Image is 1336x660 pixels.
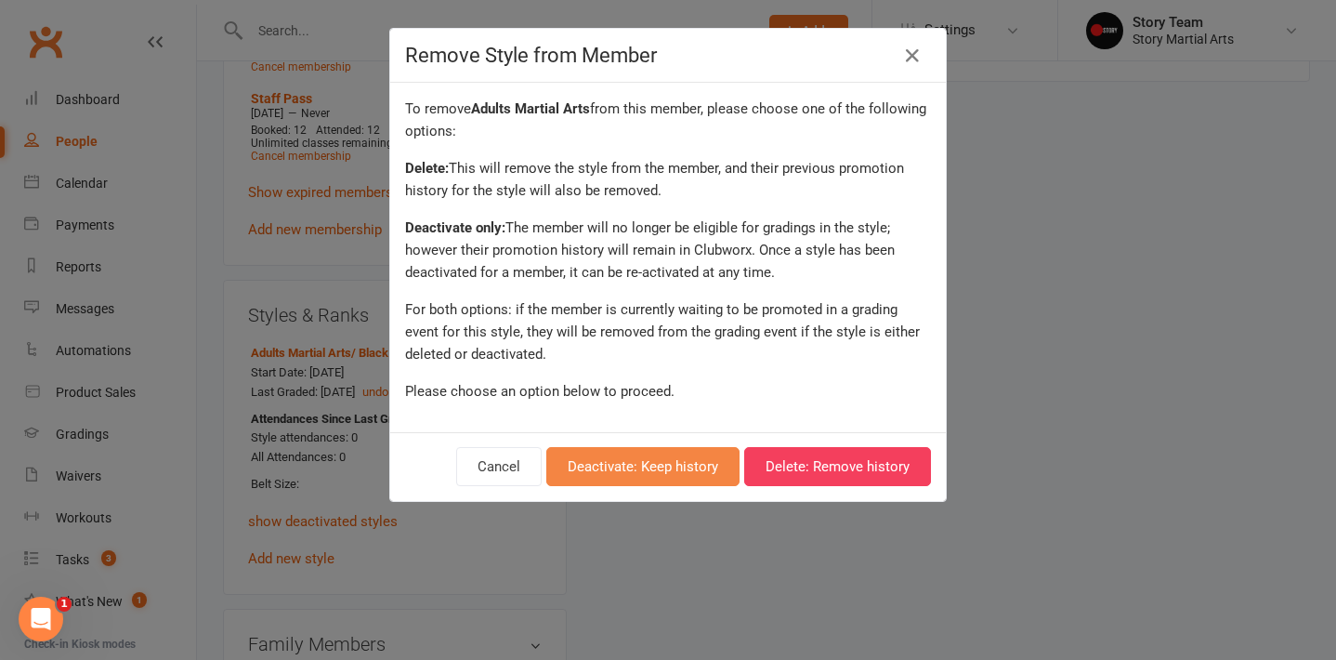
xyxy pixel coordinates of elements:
[405,219,505,236] strong: Deactivate only:
[19,597,63,641] iframe: Intercom live chat
[405,44,931,67] h4: Remove Style from Member
[897,41,927,71] a: Close
[405,98,931,142] div: To remove from this member, please choose one of the following options:
[405,160,449,177] strong: Delete:
[456,447,542,486] button: Cancel
[405,217,931,284] div: The member will no longer be eligible for gradings in the style; however their promotion history ...
[546,447,740,486] button: Deactivate: Keep history
[744,447,931,486] button: Delete: Remove history
[471,100,590,117] strong: Adults Martial Arts
[405,380,931,403] div: Please choose an option below to proceed.
[405,157,931,202] div: This will remove the style from the member, and their previous promotion history for the style wi...
[57,597,72,612] span: 1
[405,298,931,365] div: For both options: if the member is currently waiting to be promoted in a grading event for this s...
